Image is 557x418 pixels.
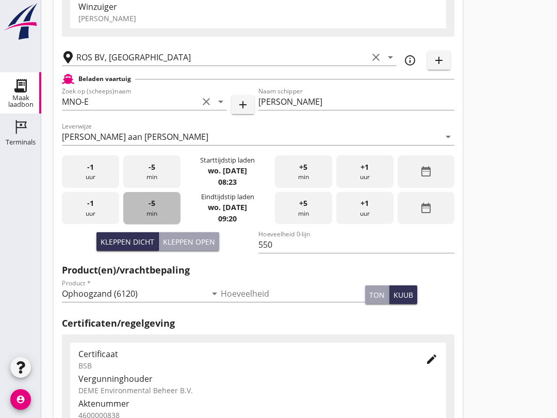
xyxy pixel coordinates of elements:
i: date_range [420,202,432,214]
strong: 09:20 [218,214,237,223]
div: uur [62,192,119,224]
h2: Certificaten/regelgeving [62,316,454,330]
h2: Product(en)/vrachtbepaling [62,263,454,277]
div: Vergunninghouder [78,373,438,385]
div: Aktenummer [78,397,438,410]
i: edit [425,353,438,365]
strong: 08:23 [218,177,237,187]
div: Terminals [6,139,36,146]
span: -5 [149,198,155,209]
div: Eindtijdstip laden [201,192,254,202]
input: Zoek op (scheeps)naam [62,93,198,110]
div: Kleppen dicht [101,236,154,247]
i: account_circle [10,389,31,410]
span: +5 [299,198,307,209]
input: Hoeveelheid 0-lijn [258,236,455,253]
div: uur [336,155,394,188]
button: Kleppen dicht [96,232,159,251]
div: ton [369,290,385,300]
span: -1 [87,162,94,173]
button: Kleppen open [159,232,219,251]
span: +1 [361,162,369,173]
div: min [123,192,181,224]
button: ton [365,285,389,304]
span: -5 [149,162,155,173]
input: Product * [62,285,206,302]
span: +1 [361,198,369,209]
div: Kleppen open [163,236,215,247]
div: min [275,155,332,188]
i: info_outline [404,54,416,67]
i: arrow_drop_down [442,131,454,143]
button: kuub [389,285,417,304]
input: Losplaats [76,49,368,66]
i: arrow_drop_down [215,95,227,108]
input: Hoeveelheid [221,285,365,302]
i: clear [370,51,382,63]
i: add [433,54,445,67]
div: Starttijdstip laden [200,155,255,165]
div: [PERSON_NAME] [78,13,438,24]
span: -1 [87,198,94,209]
div: Winzuiger [78,1,438,13]
input: Naam schipper [258,93,455,110]
i: arrow_drop_down [384,51,397,63]
div: Certificaat [78,348,409,360]
div: min [123,155,181,188]
div: [PERSON_NAME] aan [PERSON_NAME] [62,132,208,141]
i: add [237,99,249,111]
i: date_range [420,165,432,178]
span: +5 [299,162,307,173]
div: uur [336,192,394,224]
div: kuub [394,290,413,300]
div: min [275,192,332,224]
h2: Beladen vaartuig [78,74,131,84]
strong: wo. [DATE] [208,166,247,175]
i: clear [200,95,212,108]
i: arrow_drop_down [208,287,221,300]
div: BSB [78,360,409,371]
strong: wo. [DATE] [208,202,247,212]
div: uur [62,155,119,188]
img: logo-small.a267ee39.svg [2,3,39,41]
div: DEME Environmental Beheer B.V. [78,385,438,396]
